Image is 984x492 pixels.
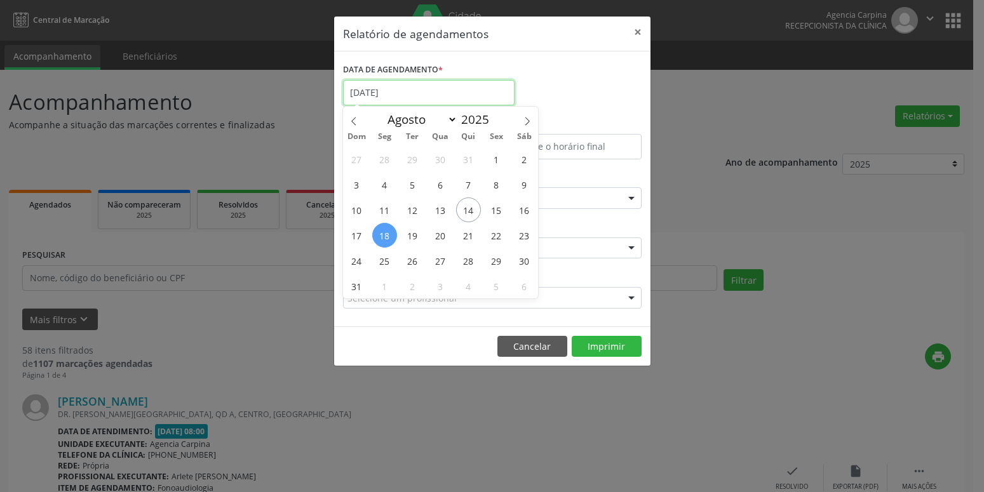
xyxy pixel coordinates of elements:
[370,133,398,141] span: Seg
[400,147,425,171] span: Julho 29, 2025
[372,147,397,171] span: Julho 28, 2025
[428,248,453,273] span: Agosto 27, 2025
[456,197,481,222] span: Agosto 14, 2025
[572,336,642,357] button: Imprimir
[343,80,515,105] input: Selecione uma data ou intervalo
[428,172,453,197] span: Agosto 6, 2025
[428,147,453,171] span: Julho 30, 2025
[512,223,537,248] span: Agosto 23, 2025
[456,223,481,248] span: Agosto 21, 2025
[428,274,453,298] span: Setembro 3, 2025
[510,133,538,141] span: Sáb
[625,17,650,48] button: Close
[428,197,453,222] span: Agosto 13, 2025
[400,274,425,298] span: Setembro 2, 2025
[372,197,397,222] span: Agosto 11, 2025
[372,223,397,248] span: Agosto 18, 2025
[484,172,509,197] span: Agosto 8, 2025
[497,336,567,357] button: Cancelar
[344,197,369,222] span: Agosto 10, 2025
[344,172,369,197] span: Agosto 3, 2025
[456,248,481,273] span: Agosto 28, 2025
[372,248,397,273] span: Agosto 25, 2025
[426,133,454,141] span: Qua
[343,60,443,80] label: DATA DE AGENDAMENTO
[372,172,397,197] span: Agosto 4, 2025
[456,172,481,197] span: Agosto 7, 2025
[400,223,425,248] span: Agosto 19, 2025
[344,274,369,298] span: Agosto 31, 2025
[400,197,425,222] span: Agosto 12, 2025
[344,147,369,171] span: Julho 27, 2025
[400,248,425,273] span: Agosto 26, 2025
[343,133,371,141] span: Dom
[347,291,457,305] span: Selecione um profissional
[398,133,426,141] span: Ter
[400,172,425,197] span: Agosto 5, 2025
[484,248,509,273] span: Agosto 29, 2025
[428,223,453,248] span: Agosto 20, 2025
[512,147,537,171] span: Agosto 2, 2025
[372,274,397,298] span: Setembro 1, 2025
[456,274,481,298] span: Setembro 4, 2025
[457,111,499,128] input: Year
[512,172,537,197] span: Agosto 9, 2025
[382,110,458,128] select: Month
[484,274,509,298] span: Setembro 5, 2025
[484,223,509,248] span: Agosto 22, 2025
[456,147,481,171] span: Julho 31, 2025
[484,197,509,222] span: Agosto 15, 2025
[482,133,510,141] span: Sex
[484,147,509,171] span: Agosto 1, 2025
[512,197,537,222] span: Agosto 16, 2025
[512,248,537,273] span: Agosto 30, 2025
[344,248,369,273] span: Agosto 24, 2025
[454,133,482,141] span: Qui
[343,25,489,42] h5: Relatório de agendamentos
[495,134,642,159] input: Selecione o horário final
[495,114,642,134] label: ATÉ
[512,274,537,298] span: Setembro 6, 2025
[344,223,369,248] span: Agosto 17, 2025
